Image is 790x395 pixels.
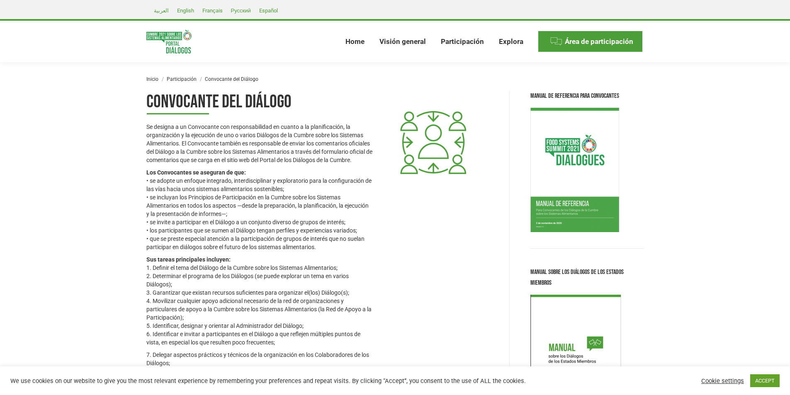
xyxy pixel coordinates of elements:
div: Manual de Referencia para Convocantes [530,91,644,102]
p: 1. Definir el tema del Diálogo de la Cumbre sobre los Sistemas Alimentarios; 2. Determinar el pro... [146,255,372,347]
a: Español [255,5,282,15]
span: English [177,7,194,14]
strong: Sus tareas principales incluyen: [146,256,231,263]
a: Cookie settings [701,377,744,385]
span: Español [259,7,278,14]
a: العربية [150,5,173,15]
a: Français [198,5,227,15]
img: Food Systems Summit Dialogues [146,30,192,53]
span: Visión general [379,37,426,46]
a: English [173,5,198,15]
span: Explora [499,37,523,46]
div: Manual sobre los Diálogos de los Estados Miembros [530,267,644,288]
p: • se adopte un enfoque integrado, interdisciplinar y exploratorio para la configuración de las ví... [146,168,372,251]
img: Convenors Reference Manual now available [530,108,619,232]
a: Participación [167,76,197,82]
a: Русский [227,5,255,15]
strong: Los Convocantes se aseguran de que: [146,169,246,176]
div: We use cookies on our website to give you the most relevant experience by remembering your prefer... [10,377,549,385]
span: Participación [441,37,484,46]
img: Menu icon [550,35,562,48]
h1: Convocante del Diálogo [146,91,372,114]
span: Français [202,7,223,14]
a: ACCEPT [750,374,780,387]
p: Se designa a un Convocante con responsabilidad en cuanto a la planificación, la organización y la... [146,123,372,164]
span: Русский [231,7,251,14]
span: Convocante del Diálogo [205,76,258,82]
span: العربية [154,7,169,14]
span: Área de participación [565,37,633,46]
span: Home [345,37,365,46]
